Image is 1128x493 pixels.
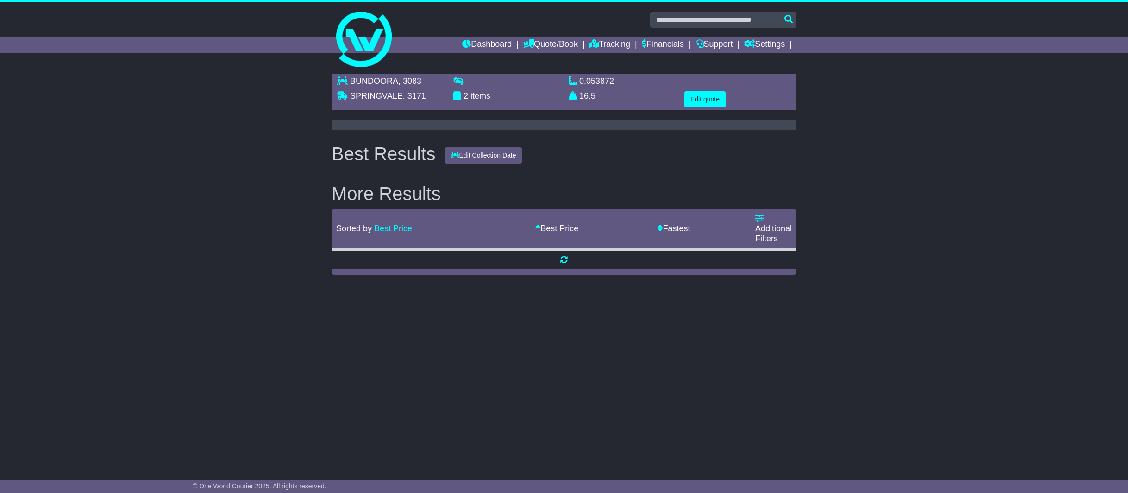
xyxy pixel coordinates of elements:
span: Sorted by [336,224,372,233]
button: Edit Collection Date [445,147,522,164]
a: Additional Filters [755,214,792,243]
a: Quote/Book [523,37,578,53]
span: , 3083 [398,76,421,86]
span: BUNDOORA [350,76,398,86]
span: SPRINGVALE [350,91,403,101]
span: 2 [464,91,468,101]
span: © One World Courier 2025. All rights reserved. [193,482,326,490]
a: Tracking [589,37,630,53]
a: Fastest [658,224,690,233]
a: Financials [642,37,684,53]
a: Best Price [374,224,412,233]
h2: More Results [332,183,796,204]
a: Dashboard [462,37,512,53]
a: Settings [744,37,785,53]
button: Edit quote [684,91,726,107]
a: Support [696,37,733,53]
span: items [470,91,490,101]
span: 16.5 [579,91,595,101]
span: 0.053872 [579,76,614,86]
span: , 3171 [403,91,426,101]
div: Best Results [327,144,440,164]
a: Best Price [535,224,578,233]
